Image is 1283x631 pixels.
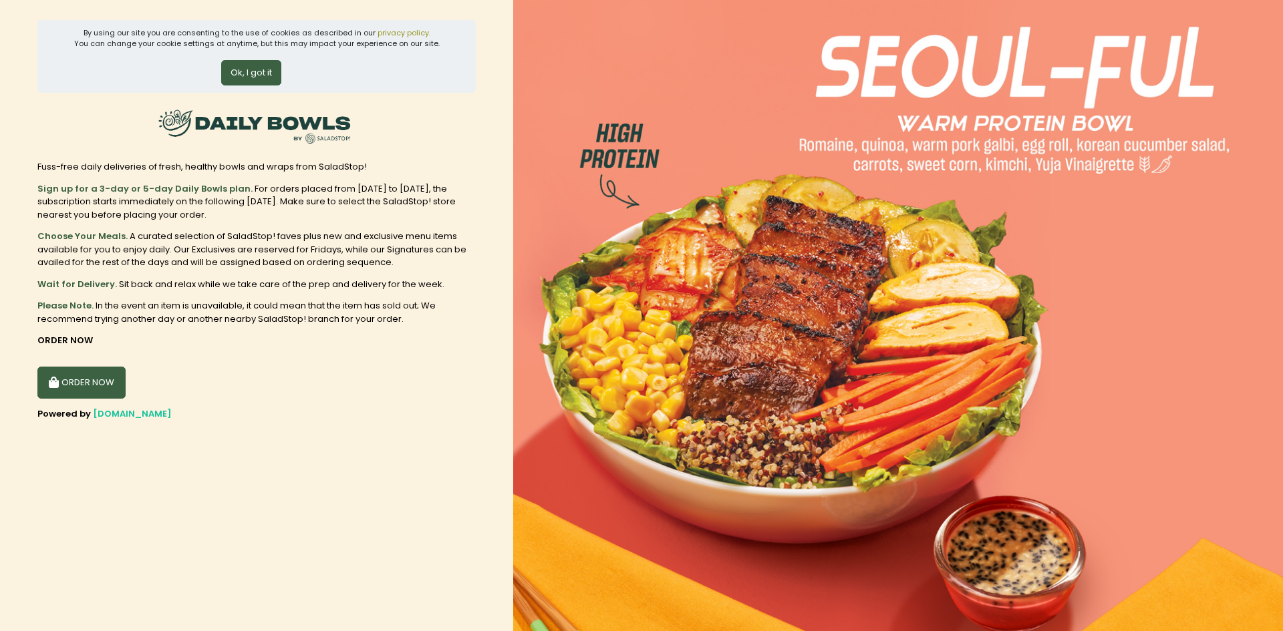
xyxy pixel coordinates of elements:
a: privacy policy. [378,27,430,38]
b: Wait for Delivery. [37,278,117,290]
b: Please Note. [37,299,94,312]
div: ORDER NOW [37,334,476,347]
b: Choose Your Meals. [37,230,128,242]
div: By using our site you are consenting to the use of cookies as described in our You can change you... [74,27,440,49]
div: Fuss-free daily deliveries of fresh, healthy bowls and wraps from SaladStop! [37,160,476,174]
div: In the event an item is unavailable, it could mean that the item has sold out; We recommend tryin... [37,299,476,325]
div: Sit back and relax while we take care of the prep and delivery for the week. [37,278,476,291]
div: Powered by [37,407,476,421]
a: [DOMAIN_NAME] [93,407,172,420]
b: Sign up for a 3-day or 5-day Daily Bowls plan. [37,182,253,195]
div: A curated selection of SaladStop! faves plus new and exclusive menu items available for you to en... [37,230,476,269]
div: For orders placed from [DATE] to [DATE], the subscription starts immediately on the following [DA... [37,182,476,222]
button: Ok, I got it [221,60,281,85]
button: ORDER NOW [37,367,126,399]
img: SaladStop! [154,101,355,152]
